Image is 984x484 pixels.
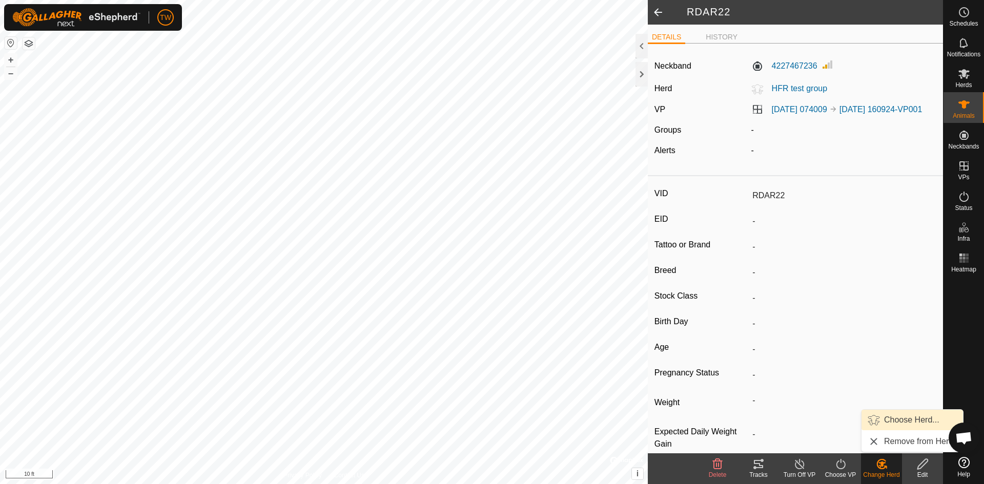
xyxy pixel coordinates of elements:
[738,470,779,479] div: Tracks
[160,12,171,23] span: TW
[637,469,639,478] span: i
[957,236,970,242] span: Infra
[779,470,820,479] div: Turn Off VP
[839,105,922,114] a: [DATE] 160924-VP001
[12,8,140,27] img: Gallagher Logo
[654,289,748,303] label: Stock Class
[884,435,953,448] span: Remove from Herd
[654,264,748,277] label: Breed
[654,366,748,380] label: Pregnancy Status
[902,470,943,479] div: Edit
[654,426,748,450] label: Expected Daily Weight Gain
[751,60,817,72] label: 4227467236
[747,144,941,157] div: -
[949,423,979,453] div: Open chat
[953,113,975,119] span: Animals
[955,205,972,211] span: Status
[957,471,970,477] span: Help
[949,20,978,27] span: Schedules
[747,124,941,136] div: -
[861,470,902,479] div: Change Herd
[654,60,691,72] label: Neckband
[709,471,727,478] span: Delete
[951,266,976,272] span: Heatmap
[654,392,748,413] label: Weight
[822,58,834,71] img: Signal strength
[654,125,681,134] label: Groups
[654,315,748,328] label: Birth Day
[944,453,984,481] a: Help
[5,54,17,66] button: +
[955,82,972,88] span: Herds
[862,410,963,430] li: Choose Herd...
[5,37,17,49] button: Reset Map
[820,470,861,479] div: Choose VP
[654,146,675,155] label: Alerts
[764,84,827,93] span: HFR test group
[654,105,665,114] label: VP
[947,51,980,57] span: Notifications
[654,84,672,93] label: Herd
[5,67,17,79] button: –
[674,6,943,19] h2: RDAR22
[884,414,939,426] span: Choose Herd...
[862,431,963,452] li: Remove from Herd
[334,471,364,480] a: Contact Us
[958,174,969,180] span: VPs
[23,37,35,50] button: Map Layers
[654,213,748,226] label: EID
[648,32,685,44] li: DETAILS
[283,471,322,480] a: Privacy Policy
[654,187,748,200] label: VID
[829,105,837,113] img: to
[772,105,827,114] a: [DATE] 074009
[632,468,643,479] button: i
[702,32,742,43] li: HISTORY
[654,238,748,251] label: Tattoo or Brand
[654,341,748,354] label: Age
[948,143,979,150] span: Neckbands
